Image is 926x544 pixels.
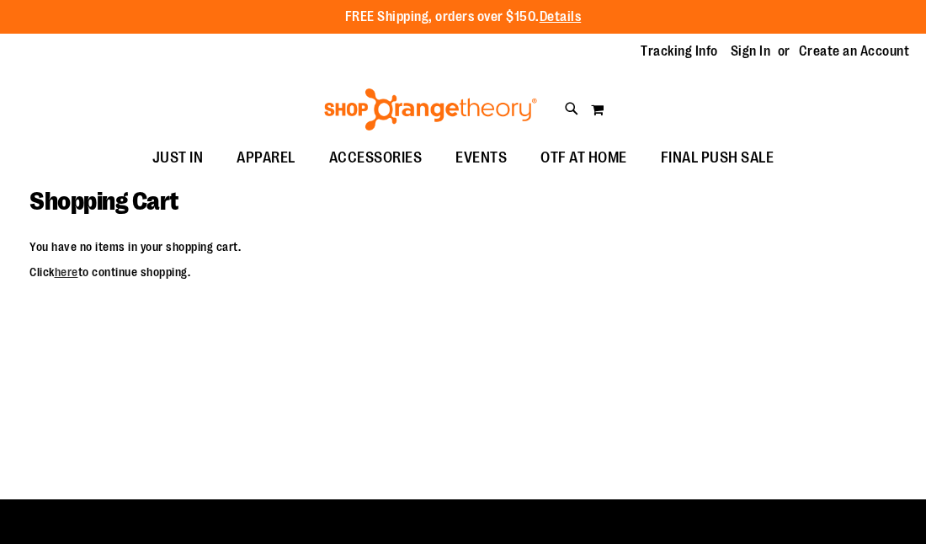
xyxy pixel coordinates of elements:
span: OTF AT HOME [540,139,627,177]
p: You have no items in your shopping cart. [29,238,897,255]
a: OTF AT HOME [524,139,644,178]
img: Shop Orangetheory [322,88,540,131]
a: Details [540,9,582,24]
span: ACCESSORIES [329,139,423,177]
p: Click to continue shopping. [29,264,897,280]
span: FINAL PUSH SALE [661,139,774,177]
p: FREE Shipping, orders over $150. [345,8,582,27]
a: ACCESSORIES [312,139,439,178]
span: EVENTS [455,139,507,177]
a: Tracking Info [641,42,718,61]
a: APPAREL [220,139,312,178]
a: Sign In [731,42,771,61]
a: here [55,265,78,279]
span: JUST IN [152,139,204,177]
span: APPAREL [237,139,295,177]
a: JUST IN [136,139,221,178]
a: FINAL PUSH SALE [644,139,791,178]
span: Shopping Cart [29,187,178,216]
a: Create an Account [799,42,910,61]
a: EVENTS [439,139,524,178]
